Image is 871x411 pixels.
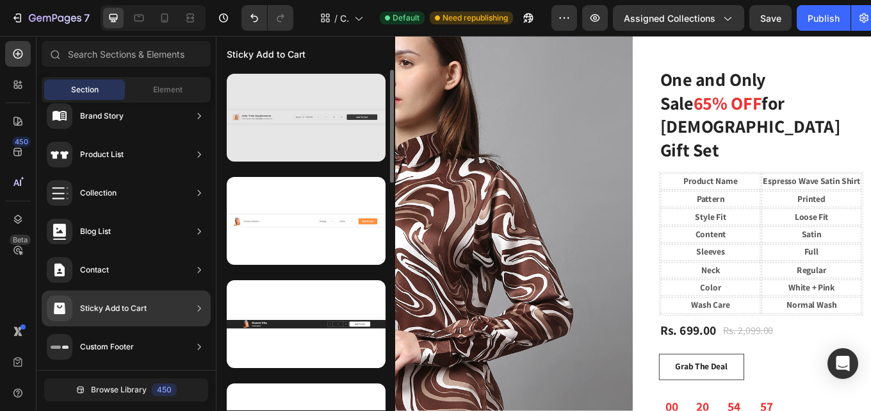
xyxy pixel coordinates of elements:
div: Product List [80,148,124,161]
div: Collection [80,187,117,199]
div: Brand Story [80,110,124,122]
strong: Content [562,226,598,240]
span: Default [393,12,419,24]
div: Rs. 2,099.00 [593,335,655,356]
span: Element [153,84,183,96]
span: Section [71,84,99,96]
span: White + Pink [671,289,726,302]
span: Collection Page - [DATE] 18:02:41 [340,12,349,25]
button: Grab The Deal [519,373,619,404]
span: Assigned Collections [624,12,715,25]
strong: Wash Care [557,309,603,323]
div: Beta [10,235,31,245]
div: Blog List [80,225,111,238]
strong: Neck [569,268,591,281]
span: Save [760,13,781,24]
div: Custom Footer [80,340,134,353]
div: 450 [152,383,177,396]
strong: Satin [687,226,710,240]
strong: Normal Wash [669,309,728,323]
div: Open Intercom Messenger [827,348,858,379]
strong: Full [690,247,707,260]
div: Publish [808,12,840,25]
p: 7 [84,10,90,26]
strong: Printed [682,185,715,198]
strong: Loose Fit [679,206,719,219]
span: Need republishing [443,12,508,24]
button: Publish [797,5,851,31]
div: Rs. 699.00 [519,333,588,358]
button: Save [749,5,792,31]
span: 65% OFF [560,65,640,92]
iframe: Design area [216,36,871,411]
button: Assigned Collections [613,5,744,31]
span: Espresso Wave Satin Shirt [642,164,756,178]
strong: Sleeves [563,247,597,260]
strong: Style Fit [562,206,598,219]
strong: Pattern [564,185,596,198]
div: Contact [80,264,109,276]
div: 450 [12,137,31,147]
div: Grab The Deal [539,381,600,396]
p: One and Only Sale for [521,38,758,93]
p: [DEMOGRAPHIC_DATA] Gift Set [521,93,758,148]
span: / [334,12,338,25]
strong: Color [568,289,592,302]
strong: Regular [681,268,716,281]
input: Search Sections & Elements [42,41,211,67]
button: Browse Library450 [44,378,208,401]
button: 7 [5,5,95,31]
div: Undo/Redo [241,5,293,31]
strong: Product Name [548,164,612,178]
div: Sticky Add to Cart [80,302,147,315]
span: Browse Library [91,384,147,396]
